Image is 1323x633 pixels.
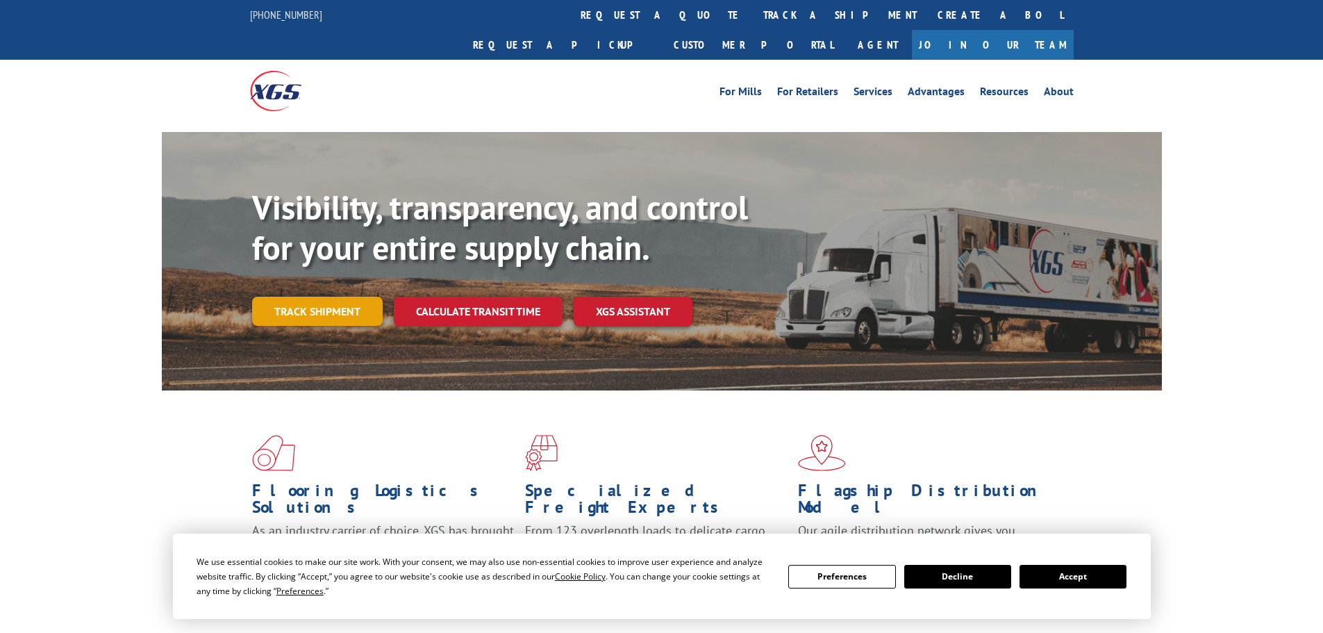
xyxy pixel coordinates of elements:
[252,297,383,326] a: Track shipment
[250,8,322,22] a: [PHONE_NUMBER]
[980,86,1029,101] a: Resources
[798,482,1060,523] h1: Flagship Distribution Model
[777,86,838,101] a: For Retailers
[912,30,1074,60] a: Join Our Team
[525,482,788,523] h1: Specialized Freight Experts
[904,565,1011,589] button: Decline
[463,30,663,60] a: Request a pickup
[197,554,772,598] div: We use essential cookies to make our site work. With your consent, we may also use non-essential ...
[788,565,895,589] button: Preferences
[798,523,1054,555] span: Our agile distribution network gives you nationwide inventory management on demand.
[908,86,965,101] a: Advantages
[798,435,846,471] img: xgs-icon-flagship-distribution-model-red
[854,86,892,101] a: Services
[394,297,563,327] a: Calculate transit time
[574,297,692,327] a: XGS ASSISTANT
[173,534,1151,619] div: Cookie Consent Prompt
[719,86,762,101] a: For Mills
[252,435,295,471] img: xgs-icon-total-supply-chain-intelligence-red
[555,570,606,582] span: Cookie Policy
[252,523,514,572] span: As an industry carrier of choice, XGS has brought innovation and dedication to flooring logistics...
[1044,86,1074,101] a: About
[525,523,788,584] p: From 123 overlength loads to delicate cargo, our experienced staff knows the best way to move you...
[1020,565,1126,589] button: Accept
[252,186,748,269] b: Visibility, transparency, and control for your entire supply chain.
[663,30,844,60] a: Customer Portal
[525,435,558,471] img: xgs-icon-focused-on-flooring-red
[844,30,912,60] a: Agent
[276,585,324,597] span: Preferences
[252,482,515,523] h1: Flooring Logistics Solutions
